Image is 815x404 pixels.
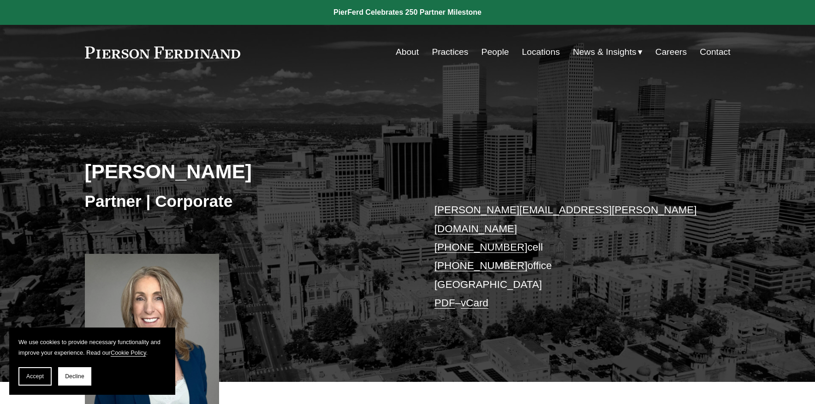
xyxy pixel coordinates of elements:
a: [PHONE_NUMBER] [434,241,528,253]
a: folder dropdown [573,43,642,61]
button: Accept [18,367,52,386]
p: cell office [GEOGRAPHIC_DATA] – [434,201,703,312]
a: vCard [461,297,488,309]
p: We use cookies to provide necessary functionality and improve your experience. Read our . [18,337,166,358]
a: About [396,43,419,61]
section: Cookie banner [9,328,175,395]
a: People [482,43,509,61]
h3: Partner | Corporate [85,191,408,211]
a: Practices [432,43,468,61]
a: Locations [522,43,560,61]
a: [PERSON_NAME][EMAIL_ADDRESS][PERSON_NAME][DOMAIN_NAME] [434,204,697,234]
a: Cookie Policy [111,349,146,356]
span: Decline [65,373,84,380]
button: Decline [58,367,91,386]
span: Accept [26,373,44,380]
a: Contact [700,43,730,61]
h2: [PERSON_NAME] [85,159,408,183]
a: PDF [434,297,455,309]
a: Careers [655,43,687,61]
span: News & Insights [573,44,637,60]
a: [PHONE_NUMBER] [434,260,528,271]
